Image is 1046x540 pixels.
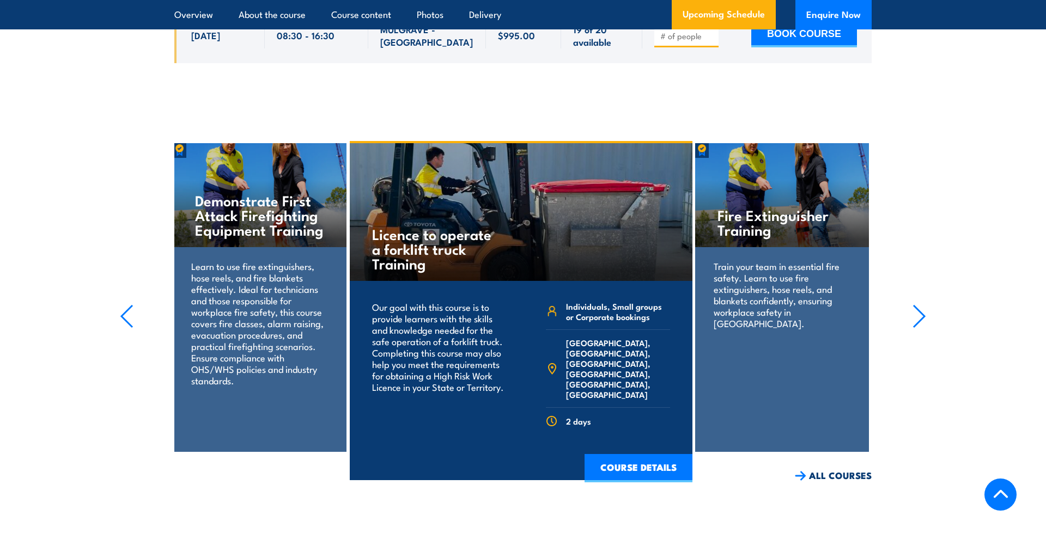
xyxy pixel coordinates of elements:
span: Individuals, Small groups or Corporate bookings [566,301,670,322]
input: # of people [660,30,715,41]
span: [DATE] [191,29,220,41]
p: Learn to use fire extinguishers, hose reels, and fire blankets effectively. Ideal for technicians... [191,260,328,386]
span: 19 of 20 available [573,23,630,48]
span: 2 days [566,416,591,426]
button: BOOK COURSE [751,23,857,47]
a: COURSE DETAILS [585,454,692,482]
span: 08:30 - 16:30 [277,29,335,41]
a: ALL COURSES [795,469,872,482]
p: Our goal with this course is to provide learners with the skills and knowledge needed for the saf... [372,301,507,392]
h4: Demonstrate First Attack Firefighting Equipment Training [195,193,324,237]
span: MULGRAVE - [GEOGRAPHIC_DATA] [380,23,474,48]
h4: Licence to operate a forklift truck Training [372,226,500,271]
p: Train your team in essential fire safety. Learn to use fire extinguishers, hose reels, and blanke... [714,260,850,329]
span: [GEOGRAPHIC_DATA], [GEOGRAPHIC_DATA], [GEOGRAPHIC_DATA], [GEOGRAPHIC_DATA], [GEOGRAPHIC_DATA], [G... [566,337,670,400]
span: $995.00 [498,29,535,41]
h4: Fire Extinguisher Training [717,207,847,237]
